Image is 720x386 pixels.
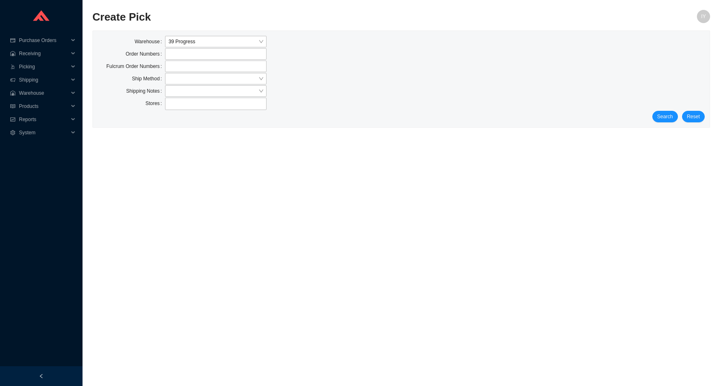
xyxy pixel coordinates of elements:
[682,111,705,122] button: Reset
[10,117,16,122] span: fund
[10,104,16,109] span: read
[106,61,165,72] label: Fulcrum Order Numbers
[19,126,68,139] span: System
[135,36,165,47] label: Warehouse
[168,36,263,47] span: 39 Progress
[132,73,165,84] label: Ship Method
[10,130,16,135] span: setting
[39,374,44,379] span: left
[145,98,165,109] label: Stores
[125,48,165,60] label: Order Numbers
[19,113,68,126] span: Reports
[19,34,68,47] span: Purchase Orders
[657,112,673,121] span: Search
[19,47,68,60] span: Receiving
[19,87,68,100] span: Warehouse
[19,100,68,113] span: Products
[19,60,68,73] span: Picking
[652,111,678,122] button: Search
[92,10,556,24] h2: Create Pick
[687,112,700,121] span: Reset
[10,38,16,43] span: credit-card
[19,73,68,87] span: Shipping
[701,10,706,23] span: IY
[126,85,165,97] label: Shipping Notes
